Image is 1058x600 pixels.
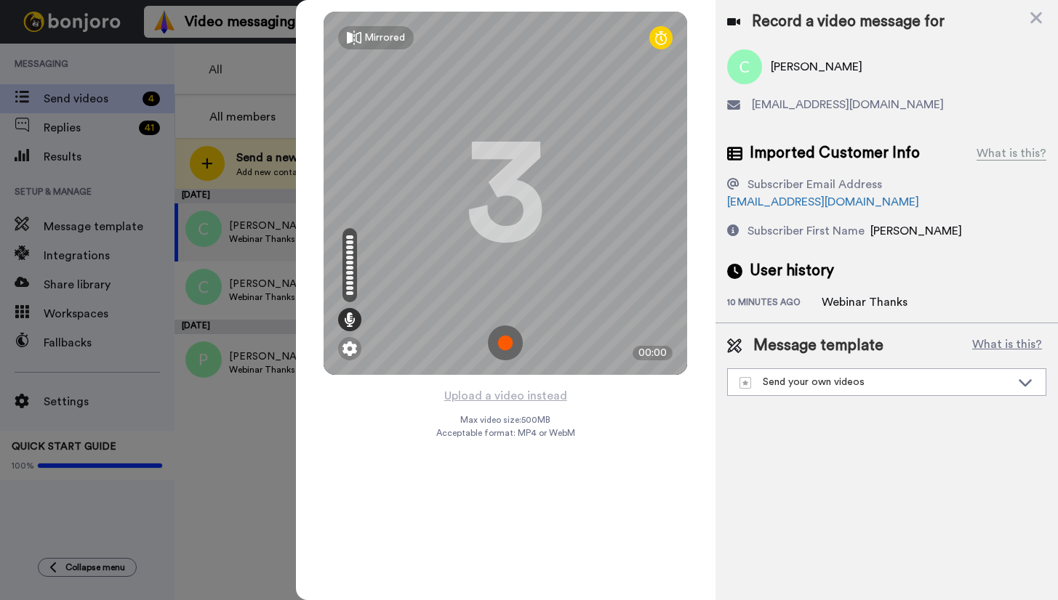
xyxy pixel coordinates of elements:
span: [EMAIL_ADDRESS][DOMAIN_NAME] [752,96,944,113]
button: Upload a video instead [440,386,572,405]
span: Imported Customer Info [750,142,920,164]
div: What is this? [977,145,1046,162]
span: User history [750,260,834,282]
div: Subscriber Email Address [748,176,882,193]
div: 00:00 [633,346,673,360]
div: 3 [465,139,545,248]
div: Send your own videos [740,375,1011,389]
img: demo-template.svg [740,377,751,389]
img: ic_gear.svg [342,341,357,356]
span: Acceptable format: MP4 or WebM [436,427,575,439]
div: Webinar Thanks [822,293,907,311]
div: 10 minutes ago [727,296,822,311]
img: ic_record_start.svg [488,325,523,360]
span: [PERSON_NAME] [870,225,962,237]
div: Subscriber First Name [748,222,865,240]
a: [EMAIL_ADDRESS][DOMAIN_NAME] [727,196,919,208]
span: Message template [753,335,883,357]
span: Max video size: 500 MB [460,414,550,426]
button: What is this? [968,335,1046,357]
